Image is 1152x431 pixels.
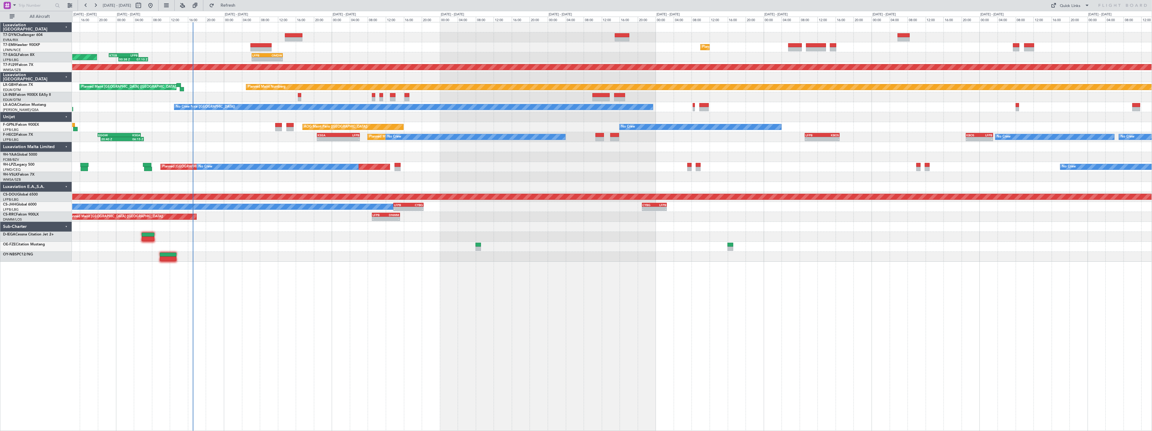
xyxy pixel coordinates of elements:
a: F-GPNJFalcon 900EX [3,123,39,127]
div: 00:00 [332,17,350,22]
a: CS-RRCFalcon 900LX [3,213,39,216]
span: Refresh [215,3,241,8]
a: T7-EMIHawker 900XP [3,43,40,47]
div: KTEB [109,53,124,57]
div: 08:00 [584,17,602,22]
div: No Crew [1062,162,1076,171]
span: All Aircraft [16,15,64,19]
span: CS-RRC [3,213,16,216]
div: No Crew [198,162,212,171]
span: T7-EMI [3,43,15,47]
div: - [386,217,399,221]
div: - [643,207,654,211]
a: LX-AOACitation Mustang [3,103,46,107]
span: 9H-VSLK [3,173,18,177]
div: 04:00 [458,17,476,22]
div: Planned Maint [GEOGRAPHIC_DATA] ([GEOGRAPHIC_DATA]) [369,132,464,141]
div: 04:00 [674,17,692,22]
div: [DATE] - [DATE] [980,12,1004,17]
div: [DATE] - [DATE] [1089,12,1112,17]
button: Quick Links [1048,1,1093,10]
div: 08:00 [260,17,278,22]
div: LFPB [338,133,359,137]
div: Planned Maint [GEOGRAPHIC_DATA] ([GEOGRAPHIC_DATA]) [81,83,176,92]
div: 20:00 [746,17,764,22]
div: KSEA [318,133,338,137]
div: OMDW [267,53,282,57]
div: KBOS [966,133,979,137]
div: LFPB [805,133,822,137]
div: 08:00 [1016,17,1034,22]
a: LFMD/CEQ [3,167,21,172]
div: 16:00 [620,17,638,22]
div: 20:00 [962,17,980,22]
span: T7-EAGL [3,53,18,57]
div: 12:00 [494,17,512,22]
div: LFPB [124,53,138,57]
div: 04:00 [998,17,1016,22]
a: EDLW/DTM [3,88,21,92]
span: OY-NBS [3,253,17,256]
div: - [318,137,338,141]
div: 00:00 [872,17,890,22]
a: [PERSON_NAME]/QSA [3,108,39,112]
div: 04:00 [350,17,368,22]
a: LFMN/NCE [3,48,21,52]
div: 12:00 [278,17,296,22]
a: T7-DYNChallenger 604 [3,33,43,37]
div: [DATE] - [DATE] [657,12,680,17]
span: [DATE] - [DATE] [103,3,131,8]
div: 12:00 [602,17,620,22]
div: No Crew [621,122,635,131]
div: 06:15 Z [122,137,144,141]
a: T7-PJ29Falcon 7X [3,63,33,67]
div: [DATE] - [DATE] [117,12,140,17]
a: CS-DOUGlobal 6500 [3,193,38,196]
div: 04:00 [242,17,260,22]
a: LX-INBFalcon 900EX EASy II [3,93,51,97]
div: - [654,207,666,211]
a: LFPB/LBG [3,197,19,202]
div: 16:00 [404,17,422,22]
span: CS-DOU [3,193,17,196]
div: [DATE] - [DATE] [441,12,464,17]
div: 16:00 [728,17,746,22]
div: 00:00 [224,17,242,22]
div: Quick Links [1060,3,1081,9]
div: KSEA [119,133,140,137]
div: Planned Maint [GEOGRAPHIC_DATA] [702,43,760,52]
div: 20:00 [206,17,224,22]
div: LFPB [252,53,267,57]
a: WMSA/SZB [3,177,21,182]
div: CYBG [408,203,423,207]
div: - [394,207,408,211]
div: EGGW [98,133,119,137]
a: LFPB/LBG [3,138,19,142]
a: LFPB/LBG [3,128,19,132]
div: [DATE] - [DATE] [225,12,248,17]
div: 00:00 [656,17,674,22]
div: 00:00 [548,17,566,22]
div: 20:00 [854,17,872,22]
div: [DATE] - [DATE] [333,12,356,17]
div: - [805,137,822,141]
div: - [373,217,386,221]
span: D-IEGA [3,233,15,236]
div: 08:00 [1124,17,1142,22]
div: 20:00 [1070,17,1088,22]
div: 00:38 Z [119,57,133,61]
div: 20:00 [314,17,332,22]
span: 9H-LPZ [3,163,15,167]
span: F-HECD [3,133,16,137]
a: D-IEGACessna Citation Jet 2+ [3,233,54,236]
div: 00:00 [116,17,134,22]
a: OE-FZECitation Mustang [3,243,45,246]
a: F-HECDFalcon 7X [3,133,33,137]
div: No Crew [997,132,1011,141]
div: - [979,137,992,141]
div: No Crew Nice ([GEOGRAPHIC_DATA]) [176,102,235,112]
div: 08:00 [368,17,386,22]
div: 08:00 [476,17,494,22]
input: Trip Number [18,1,53,10]
div: 16:00 [80,17,98,22]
